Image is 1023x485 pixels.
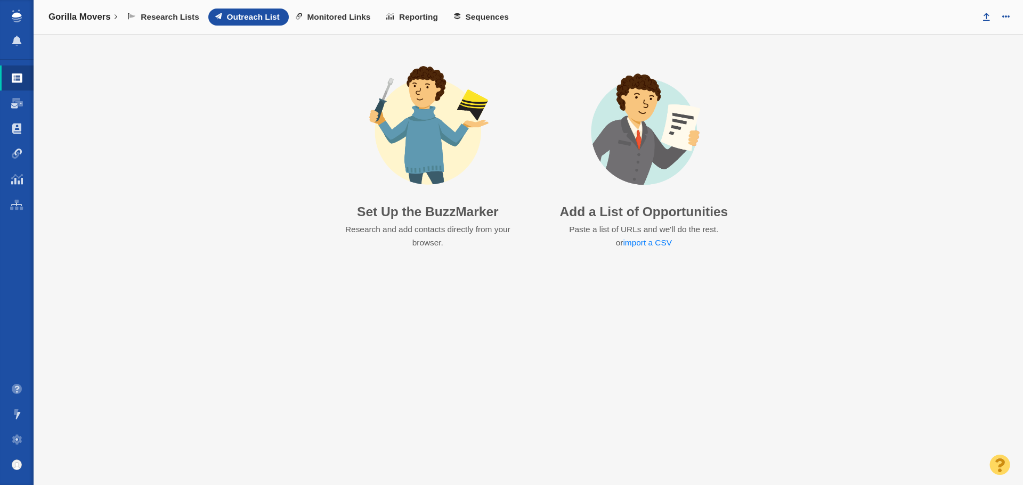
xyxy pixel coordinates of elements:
[568,64,720,195] img: avatar-import-list.png
[399,12,438,22] span: Reporting
[329,204,527,219] h3: Set Up the BuzzMarker
[289,9,380,26] a: Monitored Links
[307,12,371,22] span: Monitored Links
[568,223,719,249] p: Paste a list of URLs and we'll do the rest. or
[141,12,199,22] span: Research Lists
[559,204,728,219] h3: Add a List of Opportunities
[121,9,208,26] a: Research Lists
[227,12,280,22] span: Outreach List
[12,10,21,22] img: buzzstream_logo_iconsimple.png
[447,9,518,26] a: Sequences
[623,238,672,247] a: import a CSV
[466,12,509,22] span: Sequences
[352,64,504,195] img: avatar-buzzmarker-setup.png
[12,459,22,470] img: default_avatar.png
[208,9,289,26] a: Outreach List
[48,12,111,22] h4: Gorilla Movers
[379,9,446,26] a: Reporting
[338,223,517,249] p: Research and add contacts directly from your browser.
